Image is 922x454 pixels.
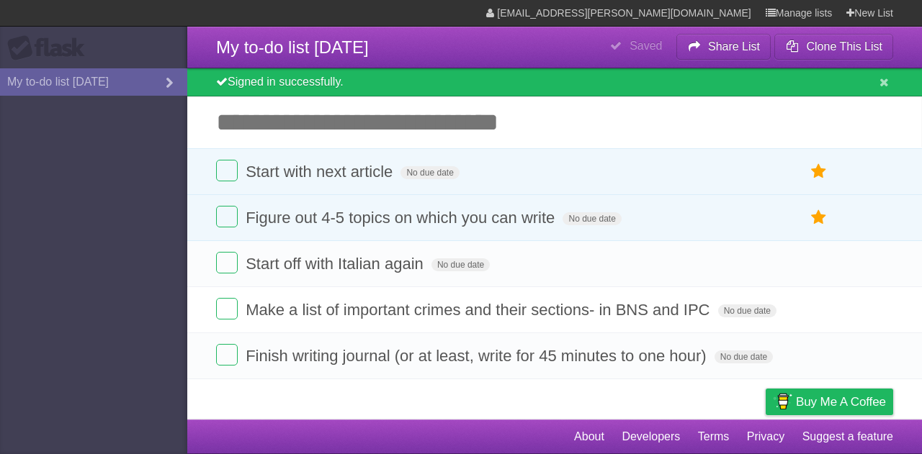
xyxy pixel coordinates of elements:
[766,389,893,415] a: Buy me a coffee
[246,301,713,319] span: Make a list of important crimes and their sections- in BNS and IPC
[246,163,396,181] span: Start with next article
[216,252,238,273] label: Done
[796,389,886,414] span: Buy me a coffee
[216,160,238,181] label: Done
[431,258,490,271] span: No due date
[698,423,730,450] a: Terms
[805,160,833,183] label: Star task
[216,206,238,227] label: Done
[805,206,833,230] label: Star task
[563,212,621,225] span: No due date
[7,35,94,61] div: Flask
[774,34,893,60] button: Clone This List
[773,389,792,414] img: Buy me a coffee
[718,304,776,317] span: No due date
[676,34,771,60] button: Share List
[574,423,604,450] a: About
[400,166,459,179] span: No due date
[216,344,238,366] label: Done
[622,423,680,450] a: Developers
[246,209,558,227] span: Figure out 4-5 topics on which you can write
[246,347,710,365] span: Finish writing journal (or at least, write for 45 minutes to one hour)
[802,423,893,450] a: Suggest a feature
[806,40,882,53] b: Clone This List
[246,255,427,273] span: Start off with Italian again
[747,423,784,450] a: Privacy
[715,350,773,363] span: No due date
[630,40,662,52] b: Saved
[187,68,922,96] div: Signed in successfully.
[708,40,760,53] b: Share List
[216,37,369,57] span: My to-do list [DATE]
[216,298,238,319] label: Done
